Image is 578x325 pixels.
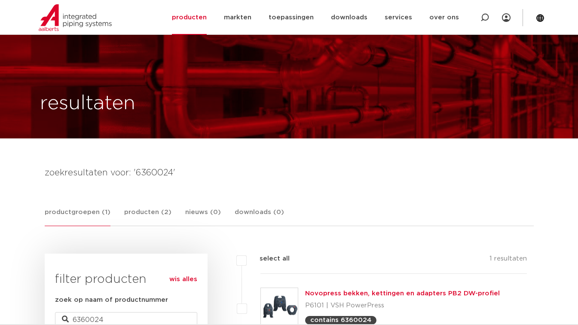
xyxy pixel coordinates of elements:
p: contains 6360024 [310,317,371,323]
p: P6101 | VSH PowerPress [305,299,500,313]
a: productgroepen (1) [45,207,110,226]
h1: resultaten [40,90,135,117]
a: Novopress bekken, kettingen en adapters PB2 DW-profiel [305,290,500,297]
img: Thumbnail for Novopress bekken, kettingen en adapters PB2 DW-profiel [261,288,298,325]
label: select all [247,254,290,264]
a: producten (2) [124,207,171,226]
a: downloads (0) [235,207,284,226]
h4: zoekresultaten voor: '6360024' [45,166,534,180]
a: wis alles [169,274,197,285]
a: nieuws (0) [185,207,221,226]
p: 1 resultaten [489,254,527,267]
label: zoek op naam of productnummer [55,295,168,305]
h3: filter producten [55,271,197,288]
